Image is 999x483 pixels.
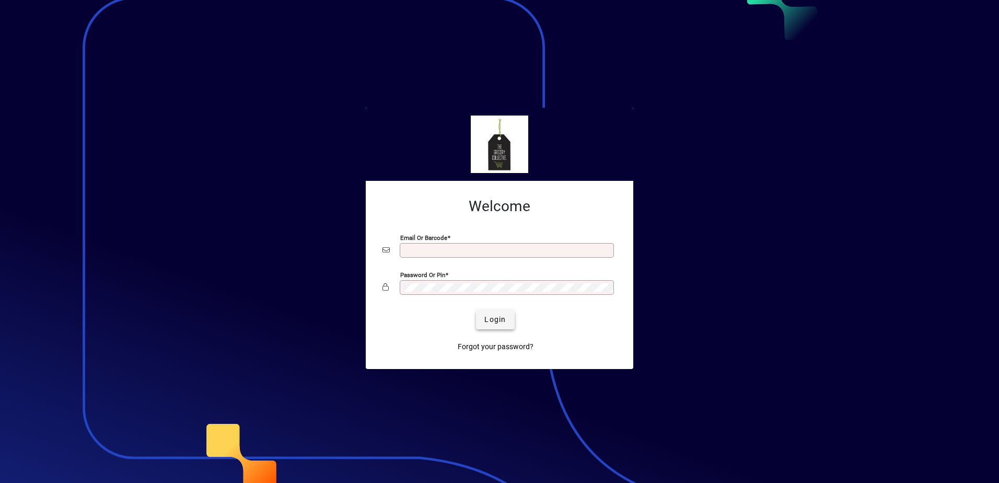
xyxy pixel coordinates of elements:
a: Forgot your password? [454,338,538,356]
mat-label: Password or Pin [400,271,445,278]
h2: Welcome [382,198,617,215]
span: Forgot your password? [458,341,533,352]
button: Login [476,310,514,329]
span: Login [484,314,506,325]
mat-label: Email or Barcode [400,234,447,241]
